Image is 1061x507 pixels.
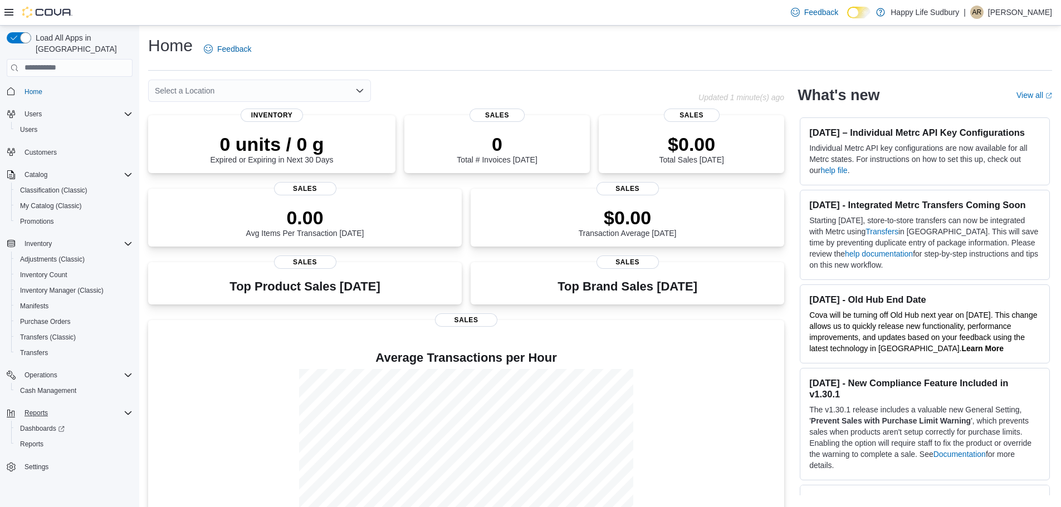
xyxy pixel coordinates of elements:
[16,384,133,397] span: Cash Management
[16,268,72,282] a: Inventory Count
[25,371,57,380] span: Operations
[11,314,137,329] button: Purchase Orders
[2,405,137,421] button: Reports
[211,133,334,164] div: Expired or Expiring in Next 30 Days
[20,107,46,121] button: Users
[435,313,497,327] span: Sales
[786,1,843,23] a: Feedback
[988,6,1052,19] p: [PERSON_NAME]
[20,146,61,159] a: Customers
[16,315,133,328] span: Purchase Orders
[20,406,52,420] button: Reports
[972,6,982,19] span: AR
[16,199,86,213] a: My Catalog (Classic)
[2,459,137,475] button: Settings
[211,133,334,155] p: 0 units / 0 g
[11,421,137,436] a: Dashboards
[20,237,133,250] span: Inventory
[20,201,82,210] span: My Catalog (Classic)
[20,368,133,382] span: Operations
[20,440,43,449] span: Reports
[20,424,65,433] span: Dashboards
[20,348,48,357] span: Transfers
[31,32,133,55] span: Load All Apps in [GEOGRAPHIC_DATA]
[811,416,971,425] strong: Prevent Sales with Purchase Limit Warning
[16,384,81,397] a: Cash Management
[596,255,659,269] span: Sales
[20,168,133,181] span: Catalog
[20,125,37,134] span: Users
[845,249,913,258] a: help documentation
[11,283,137,298] button: Inventory Manager (Classic)
[274,255,336,269] span: Sales
[11,252,137,267] button: Adjustments (Classic)
[11,122,137,137] button: Users
[20,255,85,264] span: Adjustments (Classic)
[16,123,133,136] span: Users
[16,346,52,360] a: Transfers
[11,183,137,198] button: Classification (Classic)
[16,284,108,297] a: Inventory Manager (Classic)
[558,280,697,293] h3: Top Brand Sales [DATE]
[820,166,847,175] a: help file
[22,7,72,18] img: Cova
[11,345,137,361] button: Transfers
[16,184,92,197] a: Classification (Classic)
[355,86,364,95] button: Open list of options
[20,270,67,279] span: Inventory Count
[16,253,133,266] span: Adjustments (Classic)
[579,206,677,238] div: Transaction Average [DATE]
[20,85,133,99] span: Home
[891,6,959,19] p: Happy Life Sudbury
[25,170,47,179] span: Catalog
[596,182,659,195] span: Sales
[457,133,537,164] div: Total # Invoices [DATE]
[16,331,133,344] span: Transfers (Classic)
[199,38,256,60] a: Feedback
[933,450,986,459] a: Documentation
[229,280,380,293] h3: Top Product Sales [DATE]
[25,462,48,471] span: Settings
[20,286,104,295] span: Inventory Manager (Classic)
[16,331,80,344] a: Transfers (Classic)
[664,109,720,122] span: Sales
[16,299,133,313] span: Manifests
[1045,92,1052,99] svg: External link
[16,184,133,197] span: Classification (Classic)
[16,253,89,266] a: Adjustments (Classic)
[809,311,1037,353] span: Cova will be turning off Old Hub next year on [DATE]. This change allows us to quickly release ne...
[809,199,1040,210] h3: [DATE] - Integrated Metrc Transfers Coming Soon
[20,217,54,226] span: Promotions
[11,214,137,229] button: Promotions
[809,127,1040,138] h3: [DATE] – Individual Metrc API Key Configurations
[11,383,137,398] button: Cash Management
[25,148,57,157] span: Customers
[659,133,723,155] p: $0.00
[7,79,133,504] nav: Complex example
[217,43,251,55] span: Feedback
[16,315,75,328] a: Purchase Orders
[20,406,133,420] span: Reports
[16,422,133,435] span: Dashboards
[457,133,537,155] p: 0
[847,18,848,19] span: Dark Mode
[579,206,677,229] p: $0.00
[809,142,1040,176] p: Individual Metrc API key configurations are now available for all Metrc states. For instructions ...
[11,436,137,452] button: Reports
[20,186,87,195] span: Classification (Classic)
[20,460,133,474] span: Settings
[1016,91,1052,100] a: View allExternal link
[809,404,1040,471] p: The v1.30.1 release includes a valuable new General Setting, ' ', which prevents sales when produ...
[20,107,133,121] span: Users
[804,7,838,18] span: Feedback
[962,344,1004,353] a: Learn More
[11,198,137,214] button: My Catalog (Classic)
[20,460,53,474] a: Settings
[16,284,133,297] span: Inventory Manager (Classic)
[16,268,133,282] span: Inventory Count
[20,168,52,181] button: Catalog
[2,83,137,100] button: Home
[20,302,48,311] span: Manifests
[2,236,137,252] button: Inventory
